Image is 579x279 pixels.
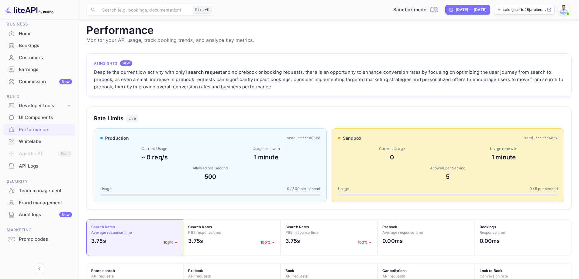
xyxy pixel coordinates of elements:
[5,5,53,15] img: LiteAPI logo
[260,240,276,245] p: 100%
[126,114,139,122] div: Live
[91,274,114,278] span: API requests
[59,212,72,217] div: New
[94,61,118,66] h4: AI Insights
[529,186,558,192] span: 0 / 5 per second
[4,28,75,39] a: Home
[4,52,75,64] div: Customers
[105,135,129,141] span: production
[212,153,320,162] div: 1 minute
[4,136,75,148] div: Whitelabel
[4,64,75,76] div: Earnings
[185,69,222,75] strong: 1 search request
[4,233,75,245] a: Promo codes
[4,197,75,209] div: Fraud management
[382,237,403,245] h2: 0.00ms
[4,64,75,75] a: Earnings
[4,100,75,111] div: Developer tools
[19,114,72,121] div: UI Components
[343,135,362,141] span: sandbox
[34,263,45,274] button: Collapse navigation
[4,112,75,123] a: UI Components
[100,153,209,162] div: ~ 0 req/s
[91,225,115,229] strong: Search Rates
[100,172,320,181] div: 500
[193,6,212,14] div: Ctrl+K
[338,186,349,192] span: Usage
[285,274,308,278] span: API requests
[59,79,72,84] div: New
[91,230,132,235] span: Average response time
[19,102,66,109] div: Developer tools
[100,165,320,171] div: Allowed per Second
[4,197,75,208] a: Fraud management
[4,94,75,100] span: Build
[480,274,508,278] span: Conversion rate
[4,40,75,51] a: Bookings
[503,7,546,12] p: said-joui-1u48j.nuitee...
[94,114,124,122] h3: Rate Limits
[188,237,203,245] h2: 3.75s
[391,6,440,13] div: Switch to Production mode
[338,172,558,181] div: 5
[19,138,72,145] div: Whitelabel
[91,237,106,245] h2: 3.75s
[338,165,558,171] div: Allowed per Second
[19,163,72,170] div: API Logs
[450,153,558,162] div: 1 minute
[164,240,179,245] p: 100%
[285,225,309,229] strong: Search Rates
[393,6,426,13] span: Sandbox mode
[86,36,572,44] p: Monitor your API usage, track booking trends, and analyze key metrics.
[382,225,397,229] strong: Prebook
[4,76,75,88] div: CommissionNew
[4,21,75,28] span: Business
[4,185,75,196] a: Team management
[4,178,75,185] span: Security
[19,66,72,73] div: Earnings
[4,76,75,87] a: CommissionNew
[4,227,75,233] span: Marketing
[100,186,112,192] span: Usage
[4,209,75,221] div: Audit logsNew
[19,236,72,243] div: Promo codes
[285,230,319,235] span: P99 response time
[19,199,72,206] div: Fraud management
[285,237,300,245] h2: 3.75s
[382,274,405,278] span: API requests
[559,5,569,15] img: Said Joui
[98,4,190,16] input: Search (e.g. bookings, documentation)
[188,225,212,229] strong: Search Rates
[456,7,486,12] div: [DATE] — [DATE]
[4,233,75,245] div: Promo codes
[19,54,72,61] div: Customers
[4,160,75,172] div: API Logs
[91,268,115,273] strong: Rates search
[4,52,75,63] a: Customers
[19,78,72,85] div: Commission
[188,274,211,278] span: API requests
[94,69,564,90] div: Despite the current low activity with only and no prebook or booking requests, there is an opport...
[338,146,446,151] div: Current Usage
[480,225,496,229] strong: Bookings
[188,230,221,235] span: P95 response time
[120,60,132,66] div: NEW
[4,124,75,135] a: Performance
[480,268,503,273] strong: Look to Book
[480,230,505,235] span: Response time
[212,146,320,151] div: Usage renew in
[19,211,72,218] div: Audit logs
[4,209,75,220] a: Audit logsNew
[4,28,75,40] div: Home
[19,30,72,37] div: Home
[4,185,75,197] div: Team management
[86,24,572,36] h1: Performance
[382,230,423,235] span: Average response time
[19,126,72,133] div: Performance
[100,146,209,151] div: Current Usage
[4,112,75,124] div: UI Components
[19,42,72,49] div: Bookings
[188,268,203,273] strong: Prebook
[382,268,407,273] strong: Cancellations
[480,237,500,245] h2: 0.00ms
